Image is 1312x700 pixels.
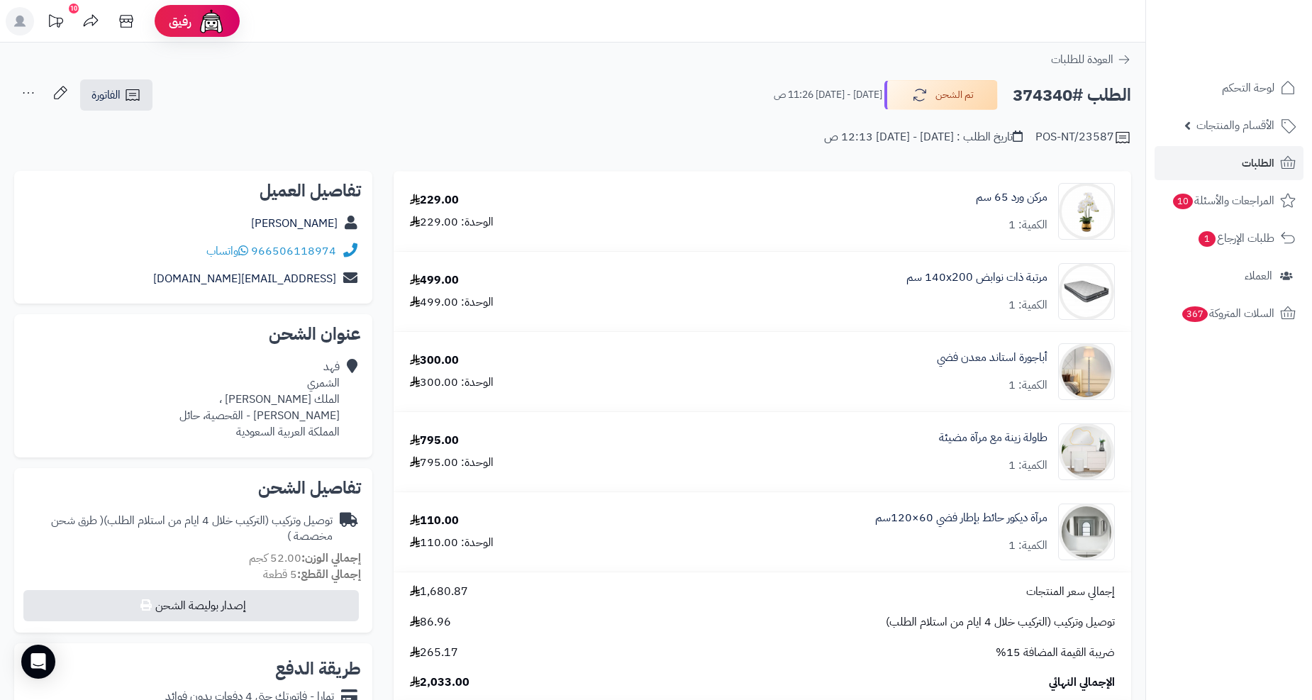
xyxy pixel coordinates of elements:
[51,512,333,545] span: ( طرق شحن مخصصة )
[976,189,1047,206] a: مركن ورد 65 سم
[1222,78,1274,98] span: لوحة التحكم
[410,455,494,471] div: الوحدة: 795.00
[410,294,494,311] div: الوحدة: 499.00
[774,88,882,102] small: [DATE] - [DATE] 11:26 ص
[1155,296,1303,330] a: السلات المتروكة367
[26,479,361,496] h2: تفاصيل الشحن
[21,645,55,679] div: Open Intercom Messenger
[91,87,121,104] span: الفاتورة
[275,660,361,677] h2: طريقة الدفع
[1059,343,1114,400] img: 1736343933-220202011213-90x90.jpg
[206,243,248,260] a: واتساب
[1196,116,1274,135] span: الأقسام والمنتجات
[1051,51,1131,68] a: العودة للطلبات
[1008,217,1047,233] div: الكمية: 1
[906,270,1047,286] a: مرتبة ذات نوابض 140x200 سم
[937,350,1047,366] a: أباجورة استاند معدن فضي
[886,614,1115,630] span: توصيل وتركيب (التركيب خلال 4 ايام من استلام الطلب)
[1155,184,1303,218] a: المراجعات والأسئلة10
[410,192,459,209] div: 229.00
[1008,377,1047,394] div: الكمية: 1
[80,79,152,111] a: الفاتورة
[297,566,361,583] strong: إجمالي القطع:
[301,550,361,567] strong: إجمالي الوزن:
[1245,266,1272,286] span: العملاء
[69,4,79,13] div: 10
[410,214,494,230] div: الوحدة: 229.00
[410,584,468,600] span: 1,680.87
[410,535,494,551] div: الوحدة: 110.00
[1242,153,1274,173] span: الطلبات
[1155,146,1303,180] a: الطلبات
[26,513,333,545] div: توصيل وتركيب (التركيب خلال 4 ايام من استلام الطلب)
[410,272,459,289] div: 499.00
[1155,71,1303,105] a: لوحة التحكم
[1008,457,1047,474] div: الكمية: 1
[251,215,338,232] a: [PERSON_NAME]
[410,645,458,661] span: 265.17
[23,590,359,621] button: إصدار بوليصة الشحن
[251,243,336,260] a: 966506118974
[38,7,73,39] a: تحديثات المنصة
[179,359,340,440] div: فهد الشمري الملك [PERSON_NAME] ، [PERSON_NAME] - القحصية، حائل المملكة العربية السعودية
[410,433,459,449] div: 795.00
[26,182,361,199] h2: تفاصيل العميل
[1049,674,1115,691] span: الإجمالي النهائي
[1059,263,1114,320] img: 1702551583-26-90x90.jpg
[249,550,361,567] small: 52.00 كجم
[1181,304,1274,323] span: السلات المتروكة
[1172,191,1274,211] span: المراجعات والأسئلة
[939,430,1047,446] a: طاولة زينة مع مرآة مضيئة
[410,352,459,369] div: 300.00
[1197,228,1274,248] span: طلبات الإرجاع
[1059,423,1114,480] img: 1752151858-1-90x90.jpg
[875,510,1047,526] a: مرآة ديكور حائط بإطار فضي 60×120سم
[197,7,226,35] img: ai-face.png
[153,270,336,287] a: [EMAIL_ADDRESS][DOMAIN_NAME]
[169,13,191,30] span: رفيق
[1035,129,1131,146] div: POS-NT/23587
[1155,221,1303,255] a: طلبات الإرجاع1
[1059,504,1114,560] img: 1753183096-1-90x90.jpg
[410,674,469,691] span: 2,033.00
[1182,306,1208,322] span: 367
[996,645,1115,661] span: ضريبة القيمة المضافة 15%
[1008,538,1047,554] div: الكمية: 1
[1173,194,1193,209] span: 10
[1013,81,1131,110] h2: الطلب #374340
[410,614,451,630] span: 86.96
[1008,297,1047,313] div: الكمية: 1
[410,513,459,529] div: 110.00
[1155,259,1303,293] a: العملاء
[1199,231,1216,247] span: 1
[1051,51,1113,68] span: العودة للطلبات
[26,326,361,343] h2: عنوان الشحن
[884,80,998,110] button: تم الشحن
[410,374,494,391] div: الوحدة: 300.00
[824,129,1023,145] div: تاريخ الطلب : [DATE] - [DATE] 12:13 ص
[1026,584,1115,600] span: إجمالي سعر المنتجات
[263,566,361,583] small: 5 قطعة
[1059,183,1114,240] img: 1667219513-110301010317-90x90.png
